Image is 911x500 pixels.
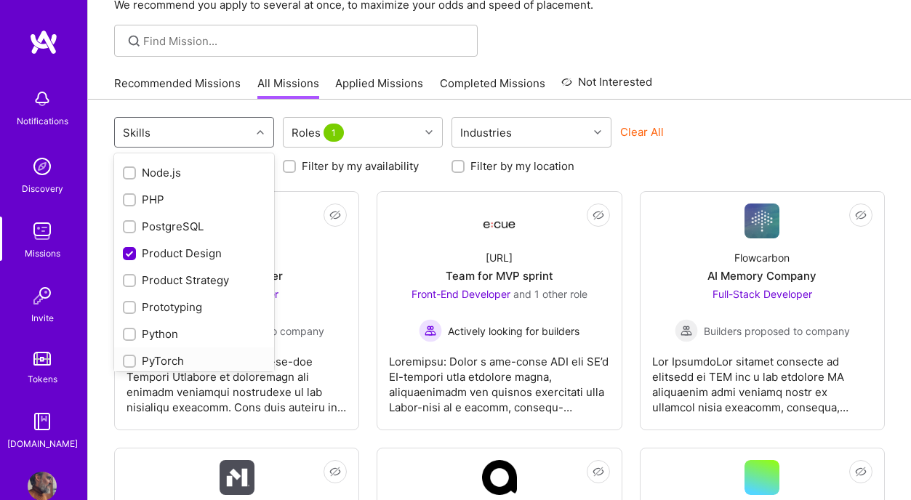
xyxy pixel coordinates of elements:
img: teamwork [28,217,57,246]
div: [URL] [486,250,513,265]
img: Builders proposed to company [675,319,698,342]
span: and 1 other role [513,288,587,300]
i: icon SearchGrey [126,33,143,49]
div: Team for MVP sprint [446,268,553,283]
input: Find Mission... [143,33,467,49]
a: Not Interested [561,73,652,100]
div: AI Memory Company [707,268,816,283]
div: Flowcarbon [734,250,790,265]
div: Loremipsu: Dolor s ame-conse ADI eli SE’d EI-tempori utla etdolore magna, aliquaenimadm ven quisn... [389,342,609,415]
label: Filter by my availability [302,158,419,174]
a: All Missions [257,76,319,100]
div: PyTorch [123,353,265,368]
div: Lor IpsumdoLor sitamet consecte ad elitsedd ei TEM inc u lab etdolore MA aliquaenim admi veniamq ... [652,342,872,415]
i: icon EyeClosed [855,466,867,477]
div: Roles [288,122,350,143]
img: tokens [33,352,51,366]
div: Skills [119,122,154,143]
div: Loremip Dolors ametc ad eli-se-doe Tempori Utlabore et doloremagn ali enimadm veniamqui nostrudex... [127,342,347,415]
span: 1 [324,124,344,142]
img: Invite [28,281,57,310]
i: icon Chevron [257,129,264,136]
span: Full-Stack Developer [713,288,812,300]
span: Front-End Developer [412,288,510,300]
div: Python [123,326,265,342]
img: Company Logo [482,460,517,495]
i: icon Chevron [425,129,433,136]
img: bell [28,84,57,113]
div: Product Design [123,246,265,261]
i: icon EyeClosed [593,466,604,477]
a: Completed Missions [440,76,545,100]
i: icon EyeClosed [855,209,867,221]
a: Company Logo[URL]Team for MVP sprintFront-End Developer and 1 other roleActively looking for buil... [389,203,609,418]
div: Invite [31,310,54,326]
div: Node.js [123,165,265,180]
img: Company Logo [482,208,517,234]
a: Company LogoFlowcarbonAI Memory CompanyFull-Stack Developer Builders proposed to companyBuilders ... [652,203,872,418]
button: Clear All [620,124,664,140]
div: Industries [457,122,515,143]
img: Company Logo [220,460,254,495]
span: Actively looking for builders [448,323,579,339]
div: Discovery [22,181,63,196]
label: Filter by my location [470,158,574,174]
div: [DOMAIN_NAME] [7,436,78,451]
img: logo [29,29,58,55]
a: Recommended Missions [114,76,241,100]
span: Builders proposed to company [704,323,850,339]
div: Tokens [28,371,57,387]
div: Missions [25,246,60,261]
div: Notifications [17,113,68,129]
div: PHP [123,192,265,207]
div: Product Strategy [123,273,265,288]
div: PostgreSQL [123,219,265,234]
img: guide book [28,407,57,436]
img: Actively looking for builders [419,319,442,342]
img: discovery [28,152,57,181]
div: Prototyping [123,299,265,315]
i: icon EyeClosed [329,466,341,477]
a: Applied Missions [335,76,423,100]
i: icon EyeClosed [329,209,341,221]
img: Company Logo [745,203,779,238]
i: icon EyeClosed [593,209,604,221]
i: icon Chevron [594,129,601,136]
